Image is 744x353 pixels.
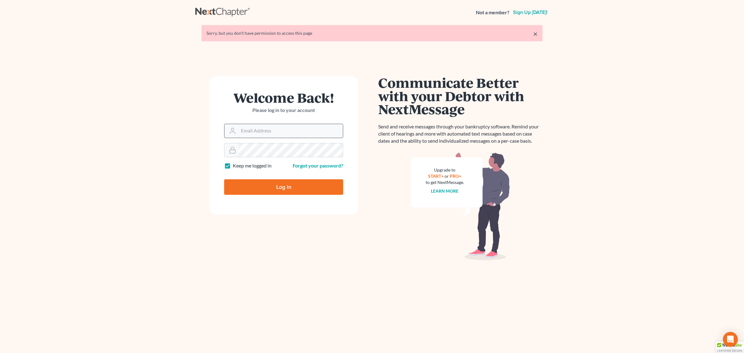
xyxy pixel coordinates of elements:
input: Email Address [238,124,343,138]
h1: Welcome Back! [224,91,343,104]
h1: Communicate Better with your Debtor with NextMessage [378,76,542,116]
a: Sign up [DATE]! [512,10,549,15]
a: Learn more [431,188,459,194]
a: START+ [428,173,444,179]
span: or [445,173,449,179]
input: Log In [224,179,343,195]
label: Keep me logged in [233,162,272,169]
div: Open Intercom Messenger [723,332,738,347]
div: TrustedSite Certified [715,341,744,353]
img: nextmessage_bg-59042aed3d76b12b5cd301f8e5b87938c9018125f34e5fa2b7a6b67550977c72.svg [411,152,510,261]
div: to get NextMessage. [426,179,464,185]
strong: Not a member? [476,9,509,16]
div: Sorry, but you don't have permission to access this page [206,30,538,36]
a: × [533,30,538,38]
p: Please log in to your account [224,107,343,114]
div: Upgrade to [426,167,464,173]
a: PRO+ [450,173,462,179]
a: Forgot your password? [293,163,343,168]
p: Send and receive messages through your bankruptcy software. Remind your client of hearings and mo... [378,123,542,145]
